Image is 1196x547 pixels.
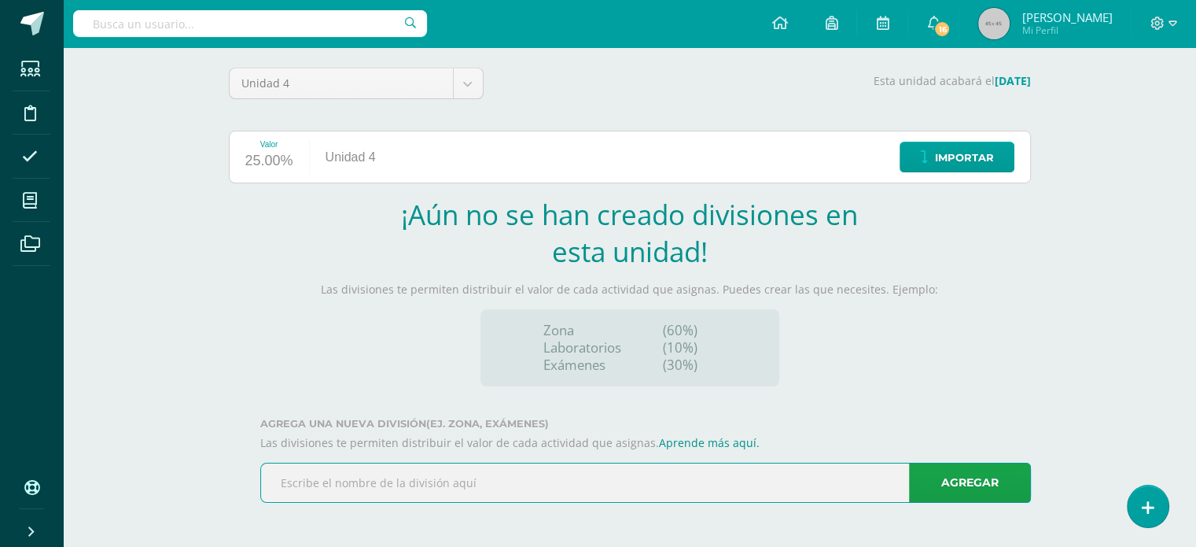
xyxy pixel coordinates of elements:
div: Unidad 4 [310,131,392,183]
p: (30%) [663,357,716,374]
input: Busca un usuario... [73,10,427,37]
p: Exámenes [543,357,621,374]
span: 16 [933,20,951,38]
div: Valor [245,140,293,149]
span: Unidad 4 [241,68,441,98]
label: Agrega una nueva división [260,418,1031,430]
span: Mi Perfil [1021,24,1112,37]
a: Importar [900,142,1014,172]
p: Esta unidad acabará el [502,74,1031,88]
p: (60%) [663,322,716,339]
p: Las divisiones te permiten distribuir el valor de cada actividad que asignas. [260,436,1031,450]
a: Agregar [909,463,1031,503]
a: Unidad 4 [230,68,483,98]
strong: [DATE] [995,73,1031,88]
h2: ¡Aún no se han creado divisiones en esta unidad! [398,196,862,270]
div: 25.00% [245,149,293,174]
span: Importar [935,143,994,172]
a: Aprende más aquí. [659,435,760,450]
p: (10%) [663,339,716,357]
strong: (ej. Zona, Exámenes) [426,418,549,430]
p: Zona [543,322,621,339]
p: Las divisiones te permiten distribuir el valor de cada actividad que asignas. Puedes crear las qu... [229,283,1031,297]
img: 45x45 [978,8,1010,39]
span: [PERSON_NAME] [1021,9,1112,25]
p: Laboratorios [543,339,621,357]
input: Escribe el nombre de la división aquí [261,464,1030,502]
